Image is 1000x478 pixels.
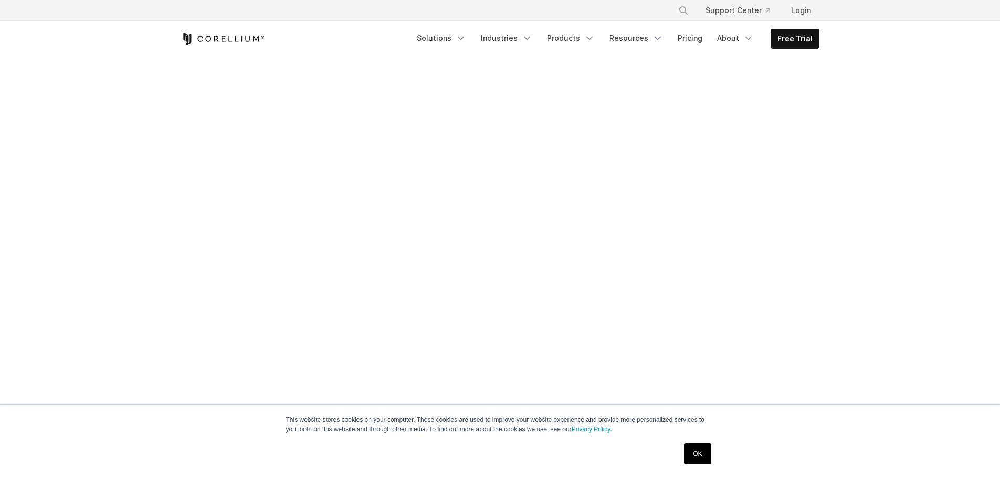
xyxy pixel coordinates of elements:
[771,29,819,48] a: Free Trial
[286,415,714,434] p: This website stores cookies on your computer. These cookies are used to improve your website expe...
[410,29,819,49] div: Navigation Menu
[684,443,711,464] a: OK
[572,426,612,433] a: Privacy Policy.
[603,29,669,48] a: Resources
[541,29,601,48] a: Products
[475,29,539,48] a: Industries
[697,1,778,20] a: Support Center
[671,29,709,48] a: Pricing
[711,29,760,48] a: About
[410,29,472,48] a: Solutions
[666,1,819,20] div: Navigation Menu
[783,1,819,20] a: Login
[674,1,693,20] button: Search
[181,33,265,45] a: Corellium Home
